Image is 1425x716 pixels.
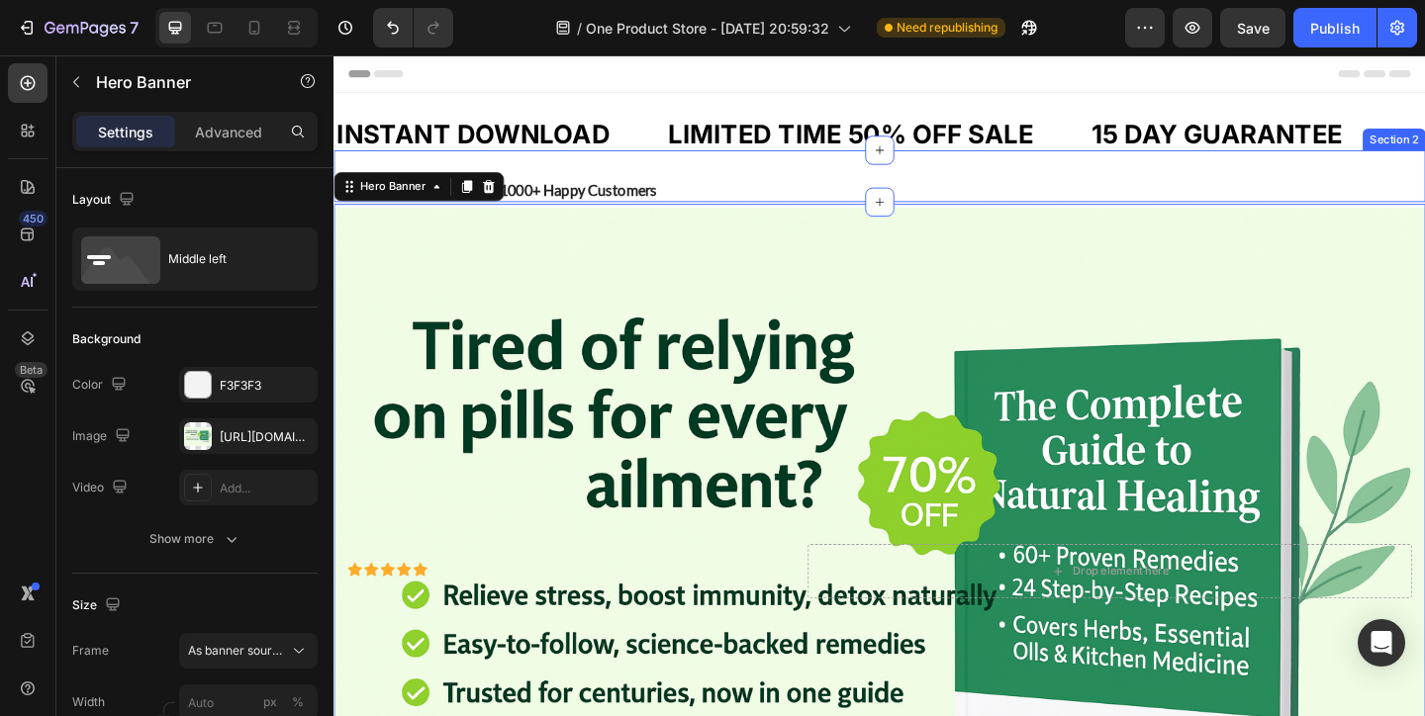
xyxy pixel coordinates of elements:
div: Open Intercom Messenger [1358,619,1405,667]
div: [URL][DOMAIN_NAME] [220,428,313,446]
div: Show more [149,529,241,549]
div: Publish [1310,18,1360,39]
div: Hero Banner [25,134,104,151]
button: Save [1220,8,1285,47]
div: Background [72,330,141,348]
span: Need republishing [897,19,997,37]
iframe: Design area [333,55,1425,716]
button: Show more [72,521,318,557]
div: Video [72,475,132,501]
div: Middle left [168,236,289,282]
div: Image [72,423,135,450]
div: Layout [72,187,139,214]
label: Frame [72,642,109,660]
button: As banner source [179,633,318,669]
div: F3F3F3 [220,377,313,395]
div: 450 [19,211,47,226]
p: Settings [98,122,153,142]
div: % [292,693,304,711]
button: px [286,690,310,714]
div: Section 2 [1123,82,1184,100]
div: Undo/Redo [373,8,453,47]
div: Add... [220,480,313,497]
span: As banner source [188,642,285,660]
span: / [577,18,582,39]
div: Size [72,592,125,619]
p: 1000+ Happy Customers [180,136,762,157]
span: One Product Store - [DATE] 20:59:32 [586,18,829,39]
div: px [263,693,277,711]
p: 7 [130,16,139,40]
p: 15 DAY GUARANTEE [824,66,1097,105]
button: Publish [1293,8,1377,47]
div: Drop element here [804,553,908,569]
div: Color [72,372,131,399]
button: 7 [8,8,147,47]
button: % [258,690,282,714]
p: LIMITED TIME 50% OFF SALE [363,66,761,105]
p: Advanced [195,122,262,142]
label: Width [72,693,105,711]
div: Beta [15,362,47,378]
span: Save [1237,20,1270,37]
p: Hero Banner [96,70,264,94]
